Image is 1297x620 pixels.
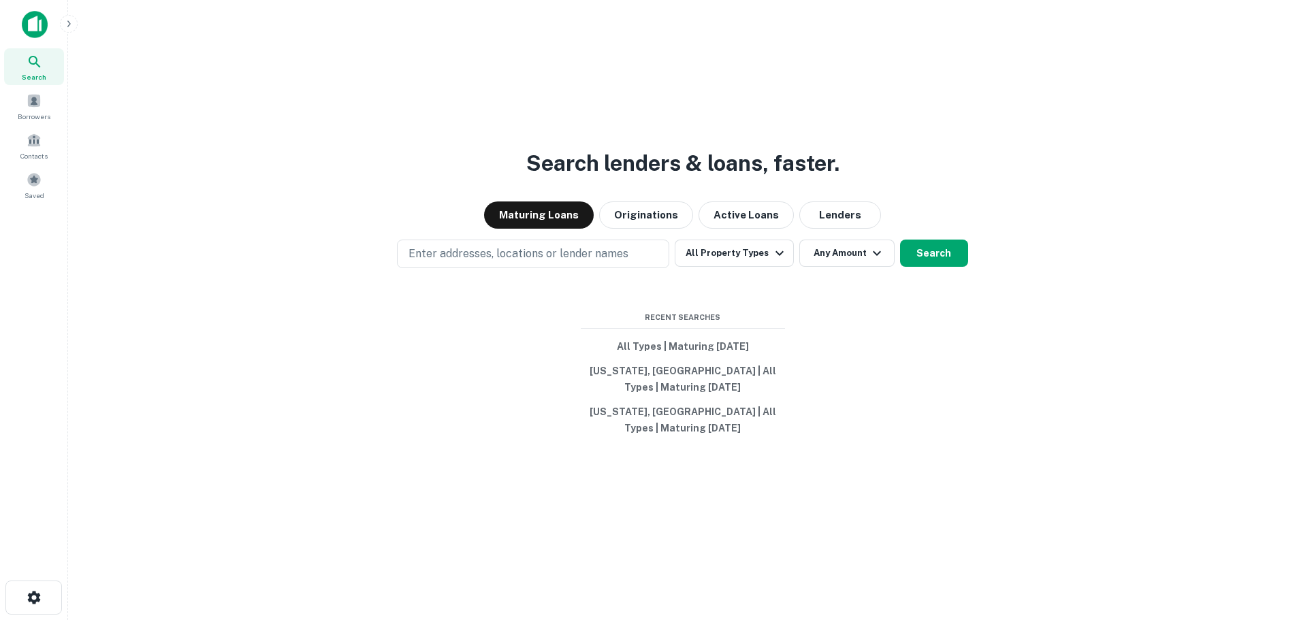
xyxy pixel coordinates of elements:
button: [US_STATE], [GEOGRAPHIC_DATA] | All Types | Maturing [DATE] [581,359,785,399]
button: Search [900,240,968,267]
a: Saved [4,167,64,203]
a: Contacts [4,127,64,164]
span: Recent Searches [581,312,785,323]
button: Lenders [799,201,881,229]
button: Enter addresses, locations or lender names [397,240,669,268]
span: Saved [25,190,44,201]
iframe: Chat Widget [1229,511,1297,576]
p: Enter addresses, locations or lender names [409,246,628,262]
button: Originations [599,201,693,229]
button: Active Loans [699,201,794,229]
button: All Property Types [675,240,793,267]
h3: Search lenders & loans, faster. [526,147,839,180]
a: Borrowers [4,88,64,125]
button: [US_STATE], [GEOGRAPHIC_DATA] | All Types | Maturing [DATE] [581,399,785,440]
span: Borrowers [18,111,50,122]
span: Contacts [20,150,48,161]
button: Any Amount [799,240,895,267]
img: capitalize-icon.png [22,11,48,38]
span: Search [22,71,46,82]
button: All Types | Maturing [DATE] [581,334,785,359]
a: Search [4,48,64,85]
button: Maturing Loans [484,201,594,229]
